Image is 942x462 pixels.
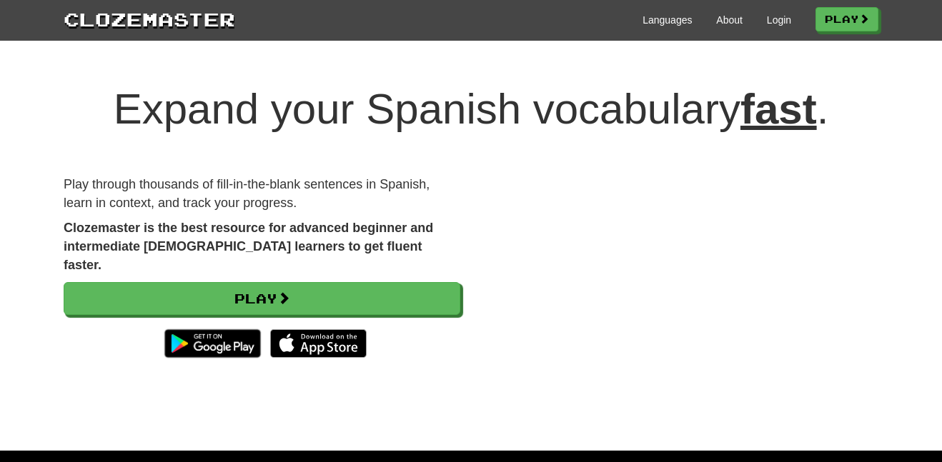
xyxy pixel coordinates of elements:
[270,329,367,358] img: Download_on_the_App_Store_Badge_US-UK_135x40-25178aeef6eb6b83b96f5f2d004eda3bffbb37122de64afbaef7...
[767,13,791,27] a: Login
[815,7,878,31] a: Play
[64,176,460,212] p: Play through thousands of fill-in-the-blank sentences in Spanish, learn in context, and track you...
[643,13,692,27] a: Languages
[157,322,268,365] img: Get it on Google Play
[740,85,817,133] u: fast
[64,6,235,32] a: Clozemaster
[716,13,743,27] a: About
[64,221,433,271] strong: Clozemaster is the best resource for advanced beginner and intermediate [DEMOGRAPHIC_DATA] learne...
[64,86,878,133] h1: Expand your Spanish vocabulary .
[64,282,460,315] a: Play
